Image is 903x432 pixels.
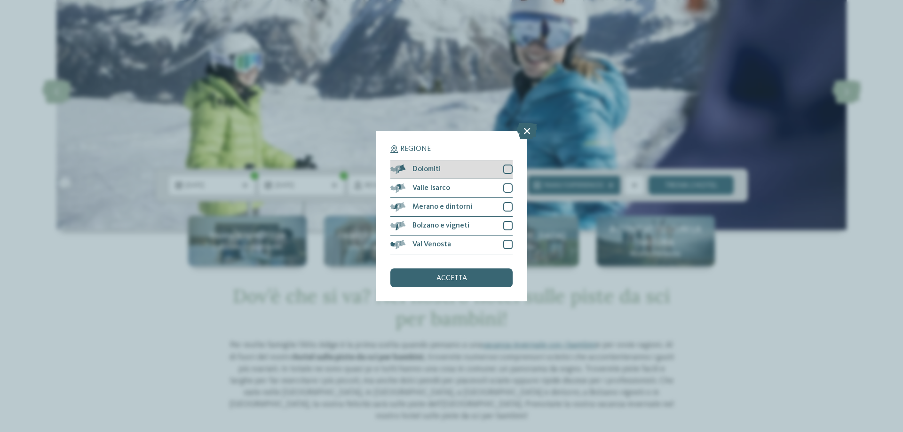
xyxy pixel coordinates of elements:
span: Valle Isarco [412,184,450,192]
span: Dolomiti [412,165,441,173]
span: accetta [436,275,467,282]
span: Bolzano e vigneti [412,222,469,229]
span: Val Venosta [412,241,451,248]
span: Regione [400,145,431,153]
span: Merano e dintorni [412,203,472,211]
